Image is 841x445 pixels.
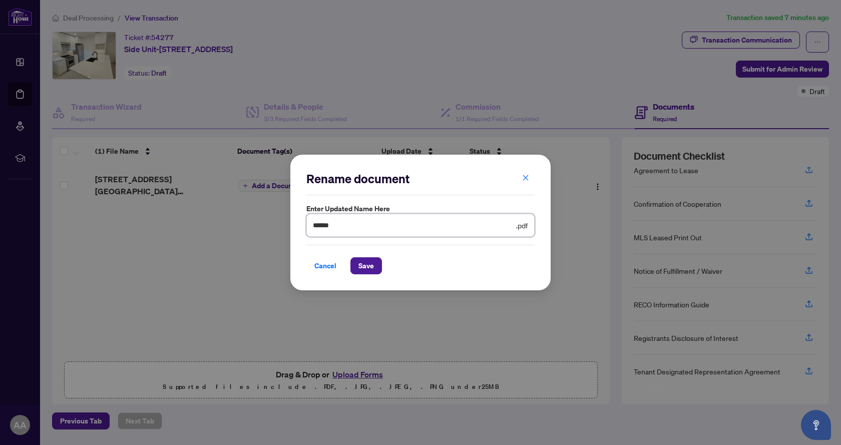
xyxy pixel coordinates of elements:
span: close [522,174,529,181]
button: Cancel [306,257,344,274]
span: Save [358,258,374,274]
label: Enter updated name here [306,203,535,214]
button: Save [350,257,382,274]
button: Open asap [801,410,831,440]
span: .pdf [516,220,528,231]
h2: Rename document [306,171,535,187]
span: Cancel [314,258,336,274]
